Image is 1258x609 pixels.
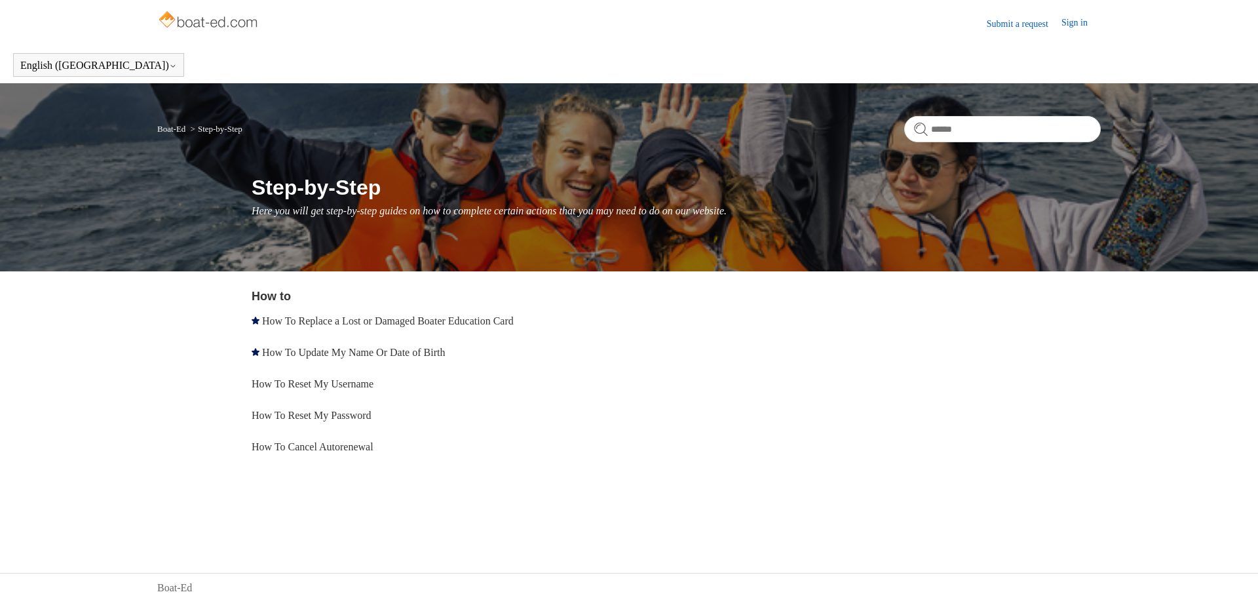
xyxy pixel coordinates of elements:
[262,347,445,358] a: How To Update My Name Or Date of Birth
[987,17,1061,31] a: Submit a request
[252,348,259,356] svg: Promoted article
[20,60,177,71] button: English ([GEOGRAPHIC_DATA])
[252,410,372,421] a: How To Reset My Password
[252,172,1101,203] h1: Step-by-Step
[157,124,185,134] a: Boat-Ed
[157,8,261,34] img: Boat-Ed Help Center home page
[252,203,1101,219] p: Here you will get step-by-step guides on how to complete certain actions that you may need to do ...
[157,124,188,134] li: Boat-Ed
[252,441,373,452] a: How To Cancel Autorenewal
[252,290,291,303] a: How to
[1061,16,1101,31] a: Sign in
[252,317,259,324] svg: Promoted article
[188,124,242,134] li: Step-by-Step
[904,116,1101,142] input: Search
[252,378,373,389] a: How To Reset My Username
[262,315,514,326] a: How To Replace a Lost or Damaged Boater Education Card
[157,580,192,596] a: Boat-Ed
